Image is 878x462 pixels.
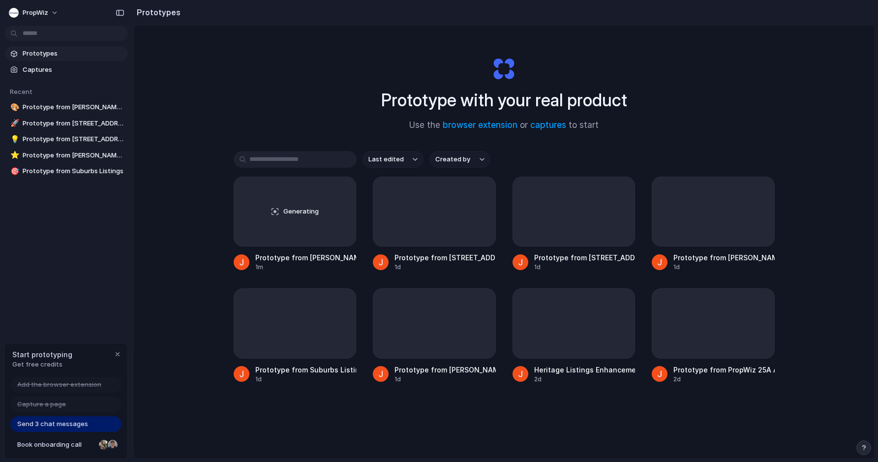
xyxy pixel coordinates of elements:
div: Prototype from [PERSON_NAME] St 1/74 [673,252,775,263]
a: 🎯Prototype from Suburbs Listings [5,164,128,179]
div: 🎯 [10,166,17,177]
button: Created by [429,151,490,168]
a: Prototype from [STREET_ADDRESS]1d [513,177,636,272]
button: 🚀 [9,119,19,128]
span: Add the browser extension [17,380,101,390]
button: 💡 [9,134,19,144]
button: Last edited [363,151,424,168]
span: PropWiz [23,8,48,18]
button: 🎨 [9,102,19,112]
div: Prototype from [STREET_ADDRESS] [394,252,496,263]
div: 1d [534,263,636,272]
span: Capture a page [17,400,66,409]
div: 💡 [10,134,17,145]
a: captures [530,120,566,130]
div: Prototype from PropWiz 25A Allora Ct [673,365,775,375]
div: 1d [394,375,496,384]
a: Prototypes [5,46,128,61]
div: Prototype from Suburbs Listings [255,365,357,375]
div: 1m [255,263,357,272]
a: Captures [5,62,128,77]
span: Captures [23,65,124,75]
div: Heritage Listings Enhancement for Crown St 1/500 [534,365,636,375]
a: Prototype from [PERSON_NAME] St 1/741d [373,288,496,383]
a: ⭐Prototype from [PERSON_NAME] St 1/74 [5,148,128,163]
a: Prototype from Suburbs Listings1d [234,288,357,383]
span: Start prototyping [12,349,72,360]
h1: Prototype with your real product [381,87,627,113]
div: ⭐ [10,150,17,161]
span: Get free credits [12,360,72,370]
span: Prototypes [23,49,124,59]
div: Prototype from [PERSON_NAME] St 329E/39 [255,252,357,263]
a: Heritage Listings Enhancement for Crown St 1/5002d [513,288,636,383]
span: Send 3 chat messages [17,419,88,429]
a: 🎨Prototype from [PERSON_NAME] St 329E/39 [5,100,128,115]
button: 🎯 [9,166,19,176]
span: Recent [10,88,32,95]
span: Generating [283,207,319,216]
a: browser extension [443,120,517,130]
div: 1d [673,263,775,272]
div: 2d [534,375,636,384]
span: Prototype from [STREET_ADDRESS] [23,134,124,144]
span: Prototype from [PERSON_NAME] St 329E/39 [23,102,124,112]
a: Prototype from PropWiz 25A Allora Ct2d [652,288,775,383]
div: Prototype from [PERSON_NAME] St 1/74 [394,365,496,375]
div: 1d [255,375,357,384]
button: PropWiz [5,5,63,21]
div: Christian Iacullo [107,439,119,451]
div: 2d [673,375,775,384]
a: Prototype from [PERSON_NAME] St 1/741d [652,177,775,272]
a: 💡Prototype from [STREET_ADDRESS] [5,132,128,147]
span: Last edited [368,154,404,164]
div: 🎨 [10,102,17,113]
div: Nicole Kubica [98,439,110,451]
h2: Prototypes [133,6,181,18]
span: Prototype from [STREET_ADDRESS] [23,119,124,128]
div: Prototype from [STREET_ADDRESS] [534,252,636,263]
a: Prototype from [STREET_ADDRESS]1d [373,177,496,272]
span: Prototype from [PERSON_NAME] St 1/74 [23,151,124,160]
span: Book onboarding call [17,440,95,450]
div: 1d [394,263,496,272]
button: ⭐ [9,151,19,160]
a: GeneratingPrototype from [PERSON_NAME] St 329E/391m [234,177,357,272]
span: Use the or to start [409,119,599,132]
a: Book onboarding call [10,437,121,453]
div: 🚀 [10,118,17,129]
span: Prototype from Suburbs Listings [23,166,124,176]
span: Created by [435,154,470,164]
a: 🚀Prototype from [STREET_ADDRESS] [5,116,128,131]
